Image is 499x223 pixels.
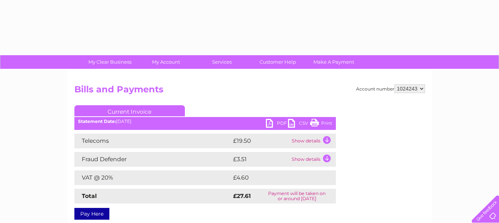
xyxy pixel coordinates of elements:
strong: £27.61 [233,192,251,199]
td: £4.60 [231,170,319,185]
a: Current Invoice [74,105,185,116]
div: Account number [356,84,425,93]
a: My Account [136,55,196,69]
h2: Bills and Payments [74,84,425,98]
a: Customer Help [247,55,308,69]
a: Services [191,55,252,69]
td: Fraud Defender [74,152,231,167]
a: Pay Here [74,208,109,220]
div: [DATE] [74,119,336,124]
td: £3.51 [231,152,290,167]
td: Telecoms [74,134,231,148]
a: CSV [288,119,310,130]
a: Make A Payment [303,55,364,69]
b: Statement Date: [78,118,116,124]
strong: Total [82,192,97,199]
td: VAT @ 20% [74,170,231,185]
a: My Clear Business [80,55,140,69]
td: Show details [290,134,336,148]
td: Show details [290,152,336,167]
td: Payment will be taken on or around [DATE] [258,189,335,203]
a: Print [310,119,332,130]
td: £19.50 [231,134,290,148]
a: PDF [266,119,288,130]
